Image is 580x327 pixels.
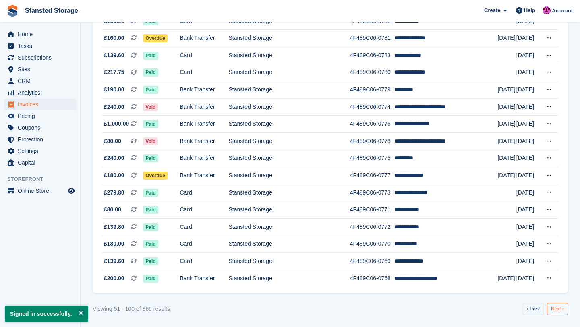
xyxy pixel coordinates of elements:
td: Stansted Storage [229,133,350,150]
p: Signed in successfully. [5,306,88,322]
td: [DATE] [497,150,516,167]
span: Paid [143,189,158,197]
td: 4F489C06-0776 [350,116,395,133]
a: menu [4,134,76,145]
a: menu [4,99,76,110]
span: Paid [143,223,158,231]
span: Void [143,103,158,111]
td: Stansted Storage [229,270,350,287]
span: Paid [143,154,158,162]
td: [DATE] [497,81,516,99]
a: menu [4,87,76,98]
td: 4F489C06-0775 [350,150,395,167]
span: Create [484,6,500,14]
td: [DATE] [516,116,541,133]
a: Previous [523,303,544,315]
td: Bank Transfer [180,30,228,47]
td: Stansted Storage [229,167,350,184]
td: Stansted Storage [229,236,350,253]
td: Stansted Storage [229,47,350,64]
td: [DATE] [516,201,541,219]
span: CRM [18,75,66,87]
td: Bank Transfer [180,167,228,184]
span: £160.00 [104,34,124,42]
td: [DATE] [516,184,541,201]
td: Bank Transfer [180,133,228,150]
td: 4F489C06-0779 [350,81,395,99]
a: menu [4,157,76,168]
span: £240.00 [104,103,124,111]
span: Overdue [143,34,168,42]
td: [DATE] [516,236,541,253]
span: Analytics [18,87,66,98]
td: [DATE] [497,30,516,47]
span: Invoices [18,99,66,110]
td: Stansted Storage [229,253,350,270]
td: [DATE] [516,30,541,47]
td: Bank Transfer [180,150,228,167]
span: £1,000.00 [104,120,129,128]
a: menu [4,75,76,87]
td: Card [180,236,228,253]
span: Capital [18,157,66,168]
img: stora-icon-8386f47178a22dfd0bd8f6a31ec36ba5ce8667c1dd55bd0f319d3a0aa187defe.svg [6,5,19,17]
td: Stansted Storage [229,81,350,99]
span: £80.00 [104,137,121,145]
td: Card [180,253,228,270]
td: [DATE] [516,133,541,150]
td: Bank Transfer [180,81,228,99]
span: Settings [18,145,66,157]
td: Stansted Storage [229,64,350,81]
td: 4F489C06-0778 [350,133,395,150]
span: £279.80 [104,188,124,197]
span: £80.00 [104,205,121,214]
span: Overdue [143,172,168,180]
a: menu [4,145,76,157]
a: Preview store [66,186,76,196]
span: Tasks [18,40,66,52]
td: Card [180,184,228,201]
td: Card [180,219,228,236]
a: menu [4,29,76,40]
td: Card [180,201,228,219]
td: [DATE] [516,253,541,270]
span: Help [524,6,535,14]
td: Stansted Storage [229,184,350,201]
span: Sites [18,64,66,75]
a: Next [547,303,568,315]
span: £139.60 [104,51,124,60]
a: menu [4,110,76,122]
span: £139.80 [104,223,124,231]
td: Bank Transfer [180,116,228,133]
td: 4F489C06-0781 [350,30,395,47]
nav: Pages [521,303,570,315]
td: 4F489C06-0783 [350,47,395,64]
td: [DATE] [516,64,541,81]
td: Stansted Storage [229,150,350,167]
td: 4F489C06-0769 [350,253,395,270]
td: 4F489C06-0780 [350,64,395,81]
td: [DATE] [497,167,516,184]
span: Paid [143,240,158,248]
td: 4F489C06-0774 [350,98,395,116]
a: Stansted Storage [22,4,81,17]
td: Stansted Storage [229,30,350,47]
span: £240.00 [104,154,124,162]
span: Home [18,29,66,40]
td: Card [180,47,228,64]
span: Subscriptions [18,52,66,63]
span: Paid [143,52,158,60]
td: [DATE] [516,47,541,64]
span: £180.00 [104,240,124,248]
td: [DATE] [516,270,541,287]
span: Protection [18,134,66,145]
span: Pricing [18,110,66,122]
img: Jonathan Crick [543,6,551,14]
span: Paid [143,257,158,265]
span: Online Store [18,185,66,197]
td: Bank Transfer [180,270,228,287]
a: menu [4,52,76,63]
span: Void [143,137,158,145]
td: [DATE] [516,150,541,167]
td: Stansted Storage [229,116,350,133]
